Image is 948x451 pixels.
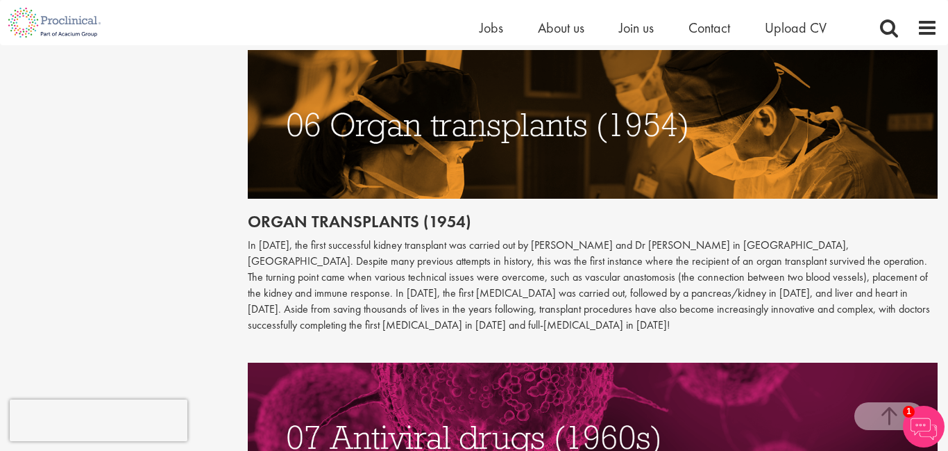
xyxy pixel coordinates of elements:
iframe: reCAPTCHA [10,400,187,441]
img: Chatbot [903,406,945,448]
h2: Organ transplants (1954) [248,213,938,231]
p: In [DATE], the first successful kidney transplant was carried out by [PERSON_NAME] and Dr [PERSON... [248,238,938,333]
a: Join us [619,19,654,37]
a: Upload CV [765,19,827,37]
a: Jobs [480,19,503,37]
span: 1 [903,406,915,418]
a: About us [538,19,584,37]
a: Contact [688,19,730,37]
